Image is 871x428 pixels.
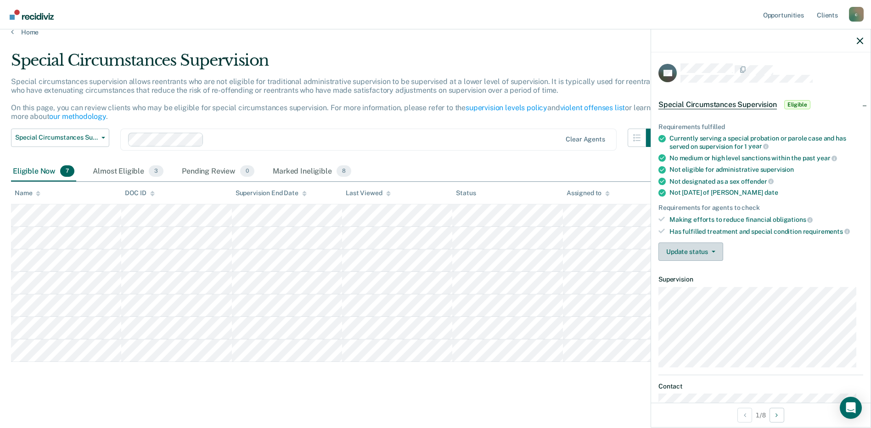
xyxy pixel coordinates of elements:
[658,204,863,212] div: Requirements for agents to check
[817,154,837,162] span: year
[658,242,723,261] button: Update status
[669,177,863,186] div: Not designated as a sex
[669,135,863,150] div: Currently serving a special probation or parole case and has served on supervision for 1
[737,408,752,422] button: Previous Opportunity
[773,216,813,223] span: obligations
[651,403,871,427] div: 1 / 8
[346,189,390,197] div: Last Viewed
[651,90,871,119] div: Special Circumstances SupervisionEligible
[11,51,664,77] div: Special Circumstances Supervision
[11,28,860,36] a: Home
[669,215,863,224] div: Making efforts to reduce financial
[658,123,863,131] div: Requirements fulfilled
[849,7,864,22] div: c
[180,162,256,182] div: Pending Review
[669,189,863,197] div: Not [DATE] of [PERSON_NAME]
[125,189,154,197] div: DOC ID
[803,228,850,235] span: requirements
[91,162,165,182] div: Almost Eligible
[764,189,778,196] span: date
[11,77,661,121] p: Special circumstances supervision allows reentrants who are not eligible for traditional administ...
[10,10,54,20] img: Recidiviz
[60,165,74,177] span: 7
[15,189,40,197] div: Name
[560,103,625,112] a: violent offenses list
[748,142,769,150] span: year
[337,165,351,177] span: 8
[784,100,810,109] span: Eligible
[658,276,863,283] dt: Supervision
[658,383,863,390] dt: Contact
[741,178,774,185] span: offender
[149,165,163,177] span: 3
[236,189,307,197] div: Supervision End Date
[49,112,106,121] a: our methodology
[240,165,254,177] span: 0
[466,103,547,112] a: supervision levels policy
[15,134,98,141] span: Special Circumstances Supervision
[840,397,862,419] div: Open Intercom Messenger
[658,100,777,109] span: Special Circumstances Supervision
[566,135,605,143] div: Clear agents
[669,227,863,236] div: Has fulfilled treatment and special condition
[669,154,863,162] div: No medium or high level sanctions within the past
[760,166,794,173] span: supervision
[669,166,863,174] div: Not eligible for administrative
[11,162,76,182] div: Eligible Now
[456,189,476,197] div: Status
[849,7,864,22] button: Profile dropdown button
[567,189,610,197] div: Assigned to
[770,408,784,422] button: Next Opportunity
[271,162,353,182] div: Marked Ineligible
